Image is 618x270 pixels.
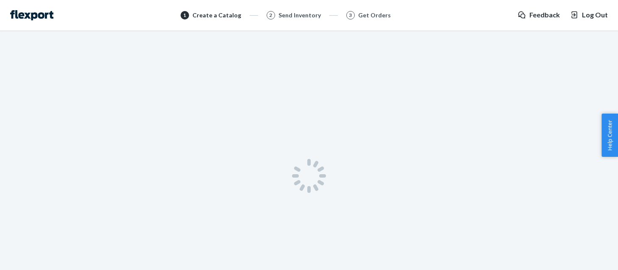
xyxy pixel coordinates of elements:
[278,11,321,19] div: Send Inventory
[358,11,391,19] div: Get Orders
[601,114,618,157] button: Help Center
[529,10,560,20] span: Feedback
[183,11,186,19] span: 1
[518,10,560,20] a: Feedback
[192,11,241,19] div: Create a Catalog
[570,10,608,20] button: Log Out
[582,10,608,20] span: Log Out
[349,11,352,19] span: 3
[10,10,53,20] img: Flexport logo
[269,11,272,19] span: 2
